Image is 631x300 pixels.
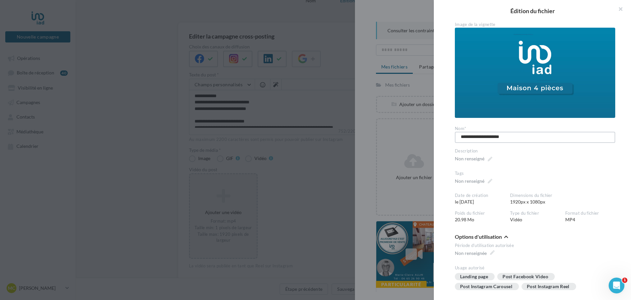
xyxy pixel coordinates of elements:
[510,210,560,216] div: Type du fichier
[527,284,570,289] div: Post Instagram Reel
[444,8,620,14] h2: Édition du fichier
[455,178,484,184] div: Non renseigné
[455,22,615,28] div: Image de la vignette
[460,284,512,289] div: Post Instagram Carousel
[510,193,620,205] div: 1920px x 1080px
[455,210,505,216] div: Poids du fichier
[455,265,615,271] div: Usage autorisé
[622,278,627,283] span: 1
[510,193,615,199] div: Dimensions du fichier
[455,148,615,154] div: Description
[502,274,548,279] div: Post Facebook Video
[455,249,495,258] span: Non renseignée
[510,210,565,223] div: Vidéo
[609,278,624,293] iframe: Intercom live chat
[455,28,615,118] img: Maison rénovée
[455,233,508,241] button: Options d'utilisation
[455,171,615,177] div: Tags
[455,210,510,223] div: 20.98 Mo
[460,274,488,279] div: Landing page
[455,193,510,205] div: le [DATE]
[455,243,615,249] div: Période d’utilisation autorisée
[565,210,620,223] div: MP4
[455,234,502,239] span: Options d'utilisation
[455,154,492,163] span: Non renseigné
[455,193,505,199] div: Date de création
[565,210,615,216] div: Format du fichier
